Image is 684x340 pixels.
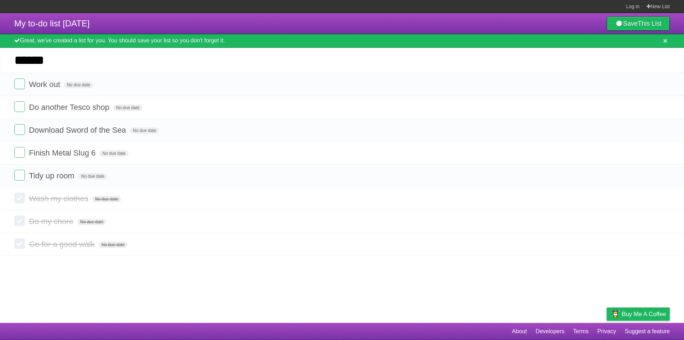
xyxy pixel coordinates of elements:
[29,126,128,135] span: Download Sword of the Sea
[14,215,25,226] label: Done
[29,80,62,89] span: Work out
[99,150,128,157] span: No due date
[130,127,159,134] span: No due date
[29,103,111,112] span: Do another Tesco shop
[622,308,666,320] span: Buy me a coffee
[78,173,107,179] span: No due date
[14,238,25,249] label: Done
[92,196,121,202] span: No due date
[638,20,662,27] b: This List
[610,308,620,320] img: Buy me a coffee
[14,170,25,181] label: Done
[607,308,670,321] a: Buy me a coffee
[99,242,128,248] span: No due date
[14,19,90,28] span: My to-do list [DATE]
[14,193,25,203] label: Done
[14,124,25,135] label: Done
[573,325,589,338] a: Terms
[535,325,564,338] a: Developers
[607,16,670,31] a: SaveThis List
[512,325,527,338] a: About
[29,240,97,249] span: Go for a good walk
[29,148,97,157] span: Finish Metal Slug 6
[14,101,25,112] label: Done
[14,147,25,158] label: Done
[113,105,142,111] span: No due date
[64,82,93,88] span: No due date
[29,217,75,226] span: Do my chore
[625,325,670,338] a: Suggest a feature
[597,325,616,338] a: Privacy
[29,171,76,180] span: Tidy up room
[14,78,25,89] label: Done
[77,219,106,225] span: No due date
[29,194,90,203] span: Wash my clothes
